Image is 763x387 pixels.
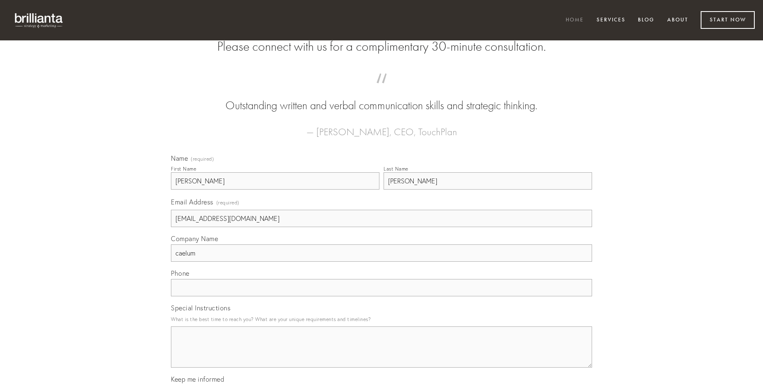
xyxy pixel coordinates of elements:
[171,39,592,54] h2: Please connect with us for a complimentary 30-minute consultation.
[384,166,408,172] div: Last Name
[8,8,70,32] img: brillianta - research, strategy, marketing
[171,198,213,206] span: Email Address
[171,304,230,312] span: Special Instructions
[171,269,190,277] span: Phone
[662,14,694,27] a: About
[171,154,188,162] span: Name
[171,314,592,325] p: What is the best time to reach you? What are your unique requirements and timelines?
[216,197,239,208] span: (required)
[701,11,755,29] a: Start Now
[171,166,196,172] div: First Name
[184,82,579,114] blockquote: Outstanding written and verbal communication skills and strategic thinking.
[171,235,218,243] span: Company Name
[633,14,660,27] a: Blog
[191,157,214,162] span: (required)
[560,14,589,27] a: Home
[184,82,579,98] span: “
[184,114,579,140] figcaption: — [PERSON_NAME], CEO, TouchPlan
[171,375,224,383] span: Keep me informed
[591,14,631,27] a: Services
